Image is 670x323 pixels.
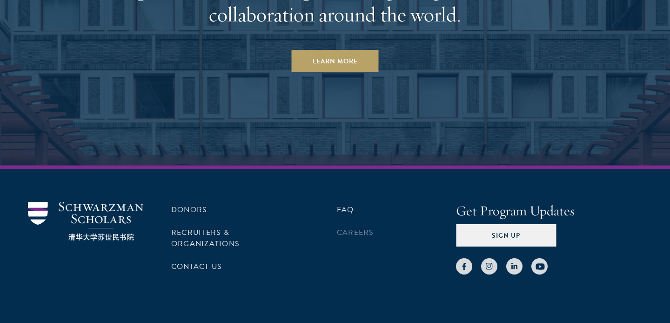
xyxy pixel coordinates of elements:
[337,227,374,238] a: Careers
[171,227,240,249] a: Recruiters & Organizations
[337,204,354,215] a: FAQ
[292,50,379,72] a: Learn More
[28,202,143,241] img: Schwarzman Scholars
[171,204,207,215] a: Donors
[456,224,556,247] button: Sign Up
[456,202,642,220] h4: Get Program Updates
[171,261,222,272] a: Contact Us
